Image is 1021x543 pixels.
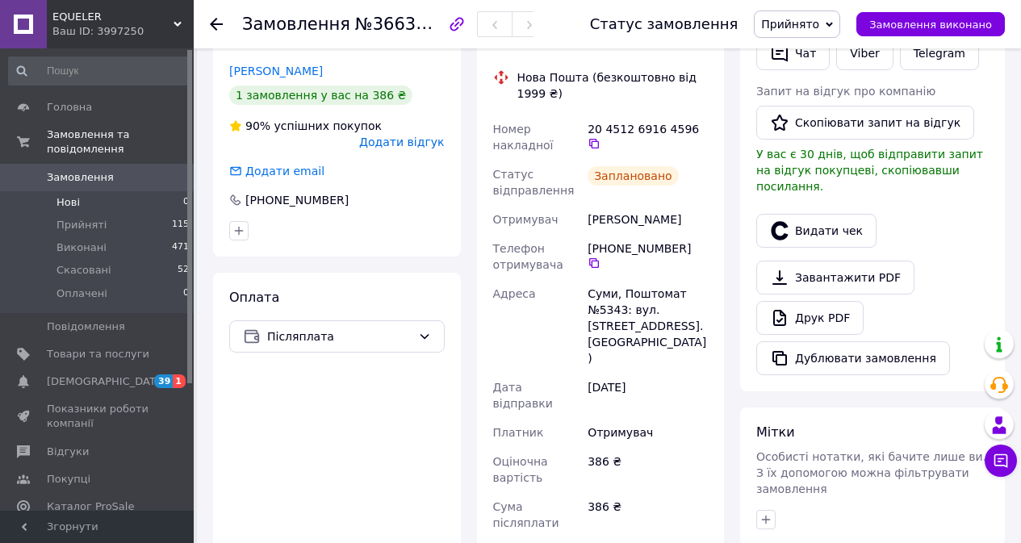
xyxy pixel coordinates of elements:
span: 0 [183,195,189,210]
a: Завантажити PDF [756,261,914,294]
span: Товари та послуги [47,347,149,361]
span: Показники роботи компанії [47,402,149,431]
span: Дата відправки [493,381,553,410]
span: Сума післяплати [493,500,559,529]
input: Пошук [8,56,190,86]
span: 1 [173,374,186,388]
div: [PHONE_NUMBER] [244,192,350,208]
span: Статус відправлення [493,168,575,197]
span: Платник [493,426,544,439]
span: Отримувач [493,213,559,226]
span: Прийняті [56,218,107,232]
span: Нові [56,195,80,210]
span: Каталог ProSale [47,499,134,514]
span: Додати відгук [359,136,444,148]
div: Нова Пошта (безкоштовно від 1999 ₴) [513,69,713,102]
span: Телефон отримувача [493,242,563,271]
div: 20 4512 6916 4596 [588,121,708,150]
button: Чат [756,36,830,70]
div: 386 ₴ [584,492,711,537]
span: Номер накладної [493,123,554,152]
div: 1 замовлення у вас на 386 ₴ [229,86,412,105]
span: Замовлення [242,15,350,34]
a: [PERSON_NAME] [229,65,323,77]
div: Суми, Поштомат №5343: вул. [STREET_ADDRESS]. [GEOGRAPHIC_DATA]) [584,279,711,373]
span: [DEMOGRAPHIC_DATA] [47,374,166,389]
span: Оціночна вартість [493,455,548,484]
span: Мітки [756,424,795,440]
div: успішних покупок [229,118,382,134]
span: 39 [154,374,173,388]
span: Оплачені [56,286,107,301]
span: Повідомлення [47,320,125,334]
div: Додати email [244,163,326,179]
div: [PERSON_NAME] [584,205,711,234]
button: Замовлення виконано [856,12,1005,36]
span: 115 [172,218,189,232]
span: Покупці [47,472,90,487]
span: Оплата [229,290,279,305]
div: Статус замовлення [590,16,739,32]
button: Чат з покупцем [985,445,1017,477]
span: Відгуки [47,445,89,459]
div: Заплановано [588,166,679,186]
button: Скопіювати запит на відгук [756,106,974,140]
a: Telegram [900,36,979,70]
span: Післяплата [267,328,412,345]
div: [PHONE_NUMBER] [588,240,708,269]
a: Viber [836,36,893,70]
span: Запит на відгук про компанію [756,85,935,98]
span: 0 [183,286,189,301]
span: Виконані [56,240,107,255]
div: [DATE] [584,373,711,418]
div: 386 ₴ [584,447,711,492]
div: Повернутися назад [210,16,223,32]
div: Додати email [228,163,326,179]
span: 52 [178,263,189,278]
span: Замовлення та повідомлення [47,127,194,157]
button: Видати чек [756,214,877,248]
span: Особисті нотатки, які бачите лише ви. З їх допомогою можна фільтрувати замовлення [756,450,986,495]
span: EQUELER [52,10,174,24]
span: Замовлення [47,170,114,185]
span: 471 [172,240,189,255]
button: Дублювати замовлення [756,341,950,375]
span: Головна [47,100,92,115]
span: Скасовані [56,263,111,278]
span: №366325620 [355,14,470,34]
span: У вас є 30 днів, щоб відправити запит на відгук покупцеві, скопіювавши посилання. [756,148,983,193]
a: Друк PDF [756,301,864,335]
div: Отримувач [584,418,711,447]
span: Адреса [493,287,536,300]
div: Ваш ID: 3997250 [52,24,194,39]
span: Замовлення виконано [869,19,992,31]
span: Прийнято [761,18,819,31]
span: 90% [245,119,270,132]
